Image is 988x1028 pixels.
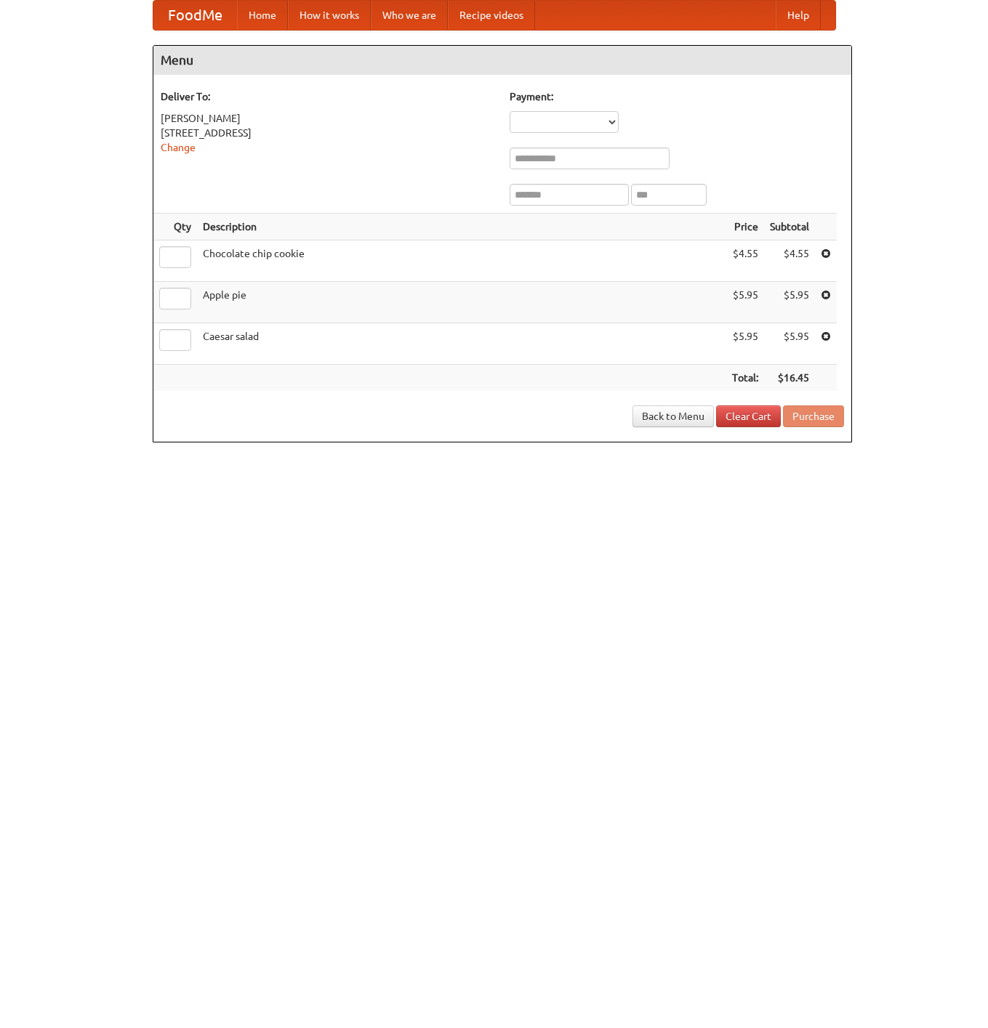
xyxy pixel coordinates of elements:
[153,46,851,75] h4: Menu
[764,214,815,240] th: Subtotal
[726,282,764,323] td: $5.95
[726,365,764,392] th: Total:
[197,214,726,240] th: Description
[764,323,815,365] td: $5.95
[161,111,495,126] div: [PERSON_NAME]
[726,214,764,240] th: Price
[632,405,714,427] a: Back to Menu
[764,365,815,392] th: $16.45
[764,240,815,282] td: $4.55
[161,142,196,153] a: Change
[776,1,821,30] a: Help
[716,405,781,427] a: Clear Cart
[153,214,197,240] th: Qty
[237,1,288,30] a: Home
[197,240,726,282] td: Chocolate chip cookie
[783,405,844,427] button: Purchase
[197,323,726,365] td: Caesar salad
[161,89,495,104] h5: Deliver To:
[510,89,844,104] h5: Payment:
[764,282,815,323] td: $5.95
[448,1,535,30] a: Recipe videos
[288,1,371,30] a: How it works
[161,126,495,140] div: [STREET_ADDRESS]
[197,282,726,323] td: Apple pie
[153,1,237,30] a: FoodMe
[726,240,764,282] td: $4.55
[371,1,448,30] a: Who we are
[726,323,764,365] td: $5.95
